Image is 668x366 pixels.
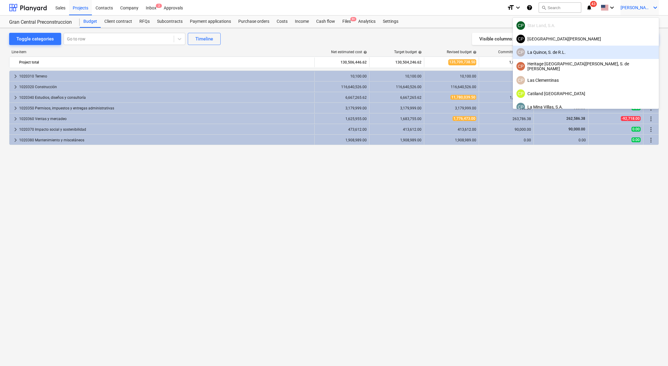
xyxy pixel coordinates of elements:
[638,337,668,366] div: Widget de chat
[518,64,523,69] span: CP
[516,21,655,30] div: Star Land, S.A.
[518,91,523,96] span: CP
[516,21,525,30] div: Claudia Perez
[516,35,525,43] div: Claudia Perez
[516,76,655,85] div: Las Clementinas
[516,89,655,98] div: Catiland [GEOGRAPHIC_DATA]
[516,62,525,71] div: Claudia Perez
[518,23,523,28] span: CP
[516,48,655,57] div: La Quince, S. de R.L.
[516,89,525,98] div: Claudia Perez
[516,61,655,71] div: Heritage [GEOGRAPHIC_DATA][PERSON_NAME], S. de [PERSON_NAME]
[518,50,523,55] span: CP
[516,48,525,57] div: Claudia Perez
[518,36,523,41] span: CP
[638,337,668,366] iframe: Chat Widget
[516,103,655,111] div: La Mina Villas, S.A.
[516,35,655,43] div: [GEOGRAPHIC_DATA][PERSON_NAME]
[516,103,525,111] div: Claudia Perez
[518,105,523,109] span: CP
[516,76,525,85] div: Claudia Perez
[518,78,523,83] span: CP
